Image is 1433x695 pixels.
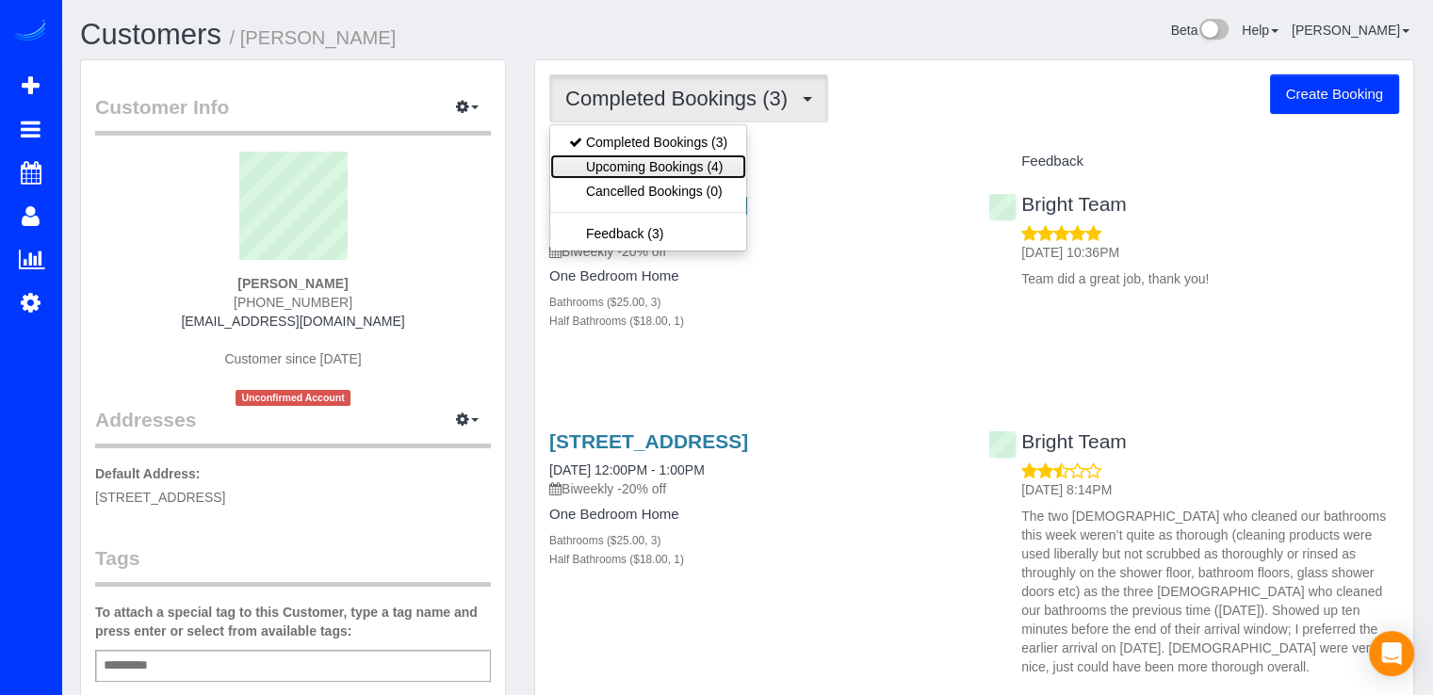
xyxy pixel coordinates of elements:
[549,296,660,309] small: Bathrooms ($25.00, 3)
[549,479,960,498] p: Biweekly -20% off
[95,464,201,483] label: Default Address:
[550,154,746,179] a: Upcoming Bookings (4)
[549,507,960,523] h4: One Bedroom Home
[1369,631,1414,676] div: Open Intercom Messenger
[11,19,49,45] img: Automaid Logo
[95,490,225,505] span: [STREET_ADDRESS]
[550,130,746,154] a: Completed Bookings (3)
[549,268,960,284] h4: One Bedroom Home
[549,462,705,477] a: [DATE] 12:00PM - 1:00PM
[224,351,361,366] span: Customer since [DATE]
[988,430,1127,452] a: Bright Team
[549,74,828,122] button: Completed Bookings (3)
[549,154,960,170] h4: Service
[1021,269,1399,288] p: Team did a great job, thank you!
[565,87,797,110] span: Completed Bookings (3)
[549,553,684,566] small: Half Bathrooms ($18.00, 1)
[237,276,348,291] strong: [PERSON_NAME]
[1242,23,1278,38] a: Help
[181,314,404,329] a: [EMAIL_ADDRESS][DOMAIN_NAME]
[230,27,397,48] small: / [PERSON_NAME]
[80,18,221,51] a: Customers
[988,193,1127,215] a: Bright Team
[1021,243,1399,262] p: [DATE] 10:36PM
[236,390,350,406] span: Unconfirmed Account
[95,93,491,136] legend: Customer Info
[234,295,352,310] span: [PHONE_NUMBER]
[1270,74,1399,114] button: Create Booking
[549,534,660,547] small: Bathrooms ($25.00, 3)
[549,315,684,328] small: Half Bathrooms ($18.00, 1)
[550,221,746,246] a: Feedback (3)
[549,430,748,452] a: [STREET_ADDRESS]
[1021,507,1399,676] p: The two [DEMOGRAPHIC_DATA] who cleaned our bathrooms this week weren’t quite as thorough (cleanin...
[95,603,491,640] label: To attach a special tag to this Customer, type a tag name and press enter or select from availabl...
[1197,19,1229,43] img: New interface
[1170,23,1229,38] a: Beta
[988,154,1399,170] h4: Feedback
[1021,480,1399,499] p: [DATE] 8:14PM
[550,179,746,203] a: Cancelled Bookings (0)
[549,242,960,261] p: Biweekly -20% off
[1292,23,1409,38] a: [PERSON_NAME]
[95,544,491,587] legend: Tags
